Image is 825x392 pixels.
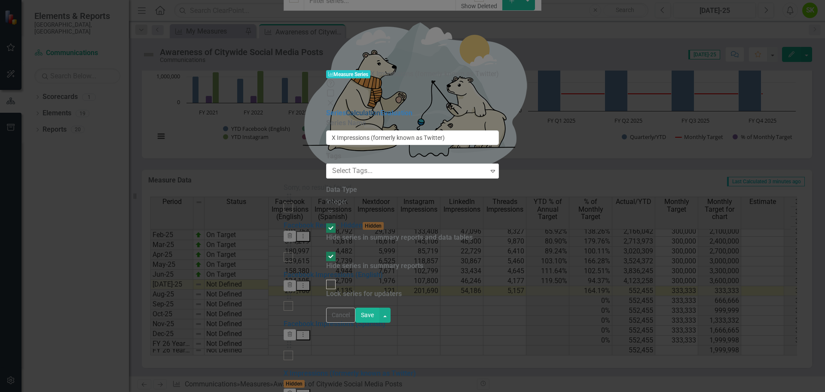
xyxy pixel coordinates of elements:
[355,308,379,323] button: Save
[326,109,346,117] a: Series
[326,70,370,78] span: Measure Series
[326,118,366,128] label: Series Name
[370,70,499,78] span: X Impressions (formerly known as Twitter)
[380,109,412,117] a: Evaluation
[326,233,473,243] div: Hide series in summary reports and data tables
[326,151,341,161] label: Tags
[326,130,499,145] input: Series Name
[326,197,499,207] div: Integer
[326,308,355,323] button: Cancel
[326,289,402,299] div: Lock series for updaters
[346,109,380,117] a: Calculation
[326,261,423,271] div: Hide series in summary reports
[326,185,357,195] label: Data Type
